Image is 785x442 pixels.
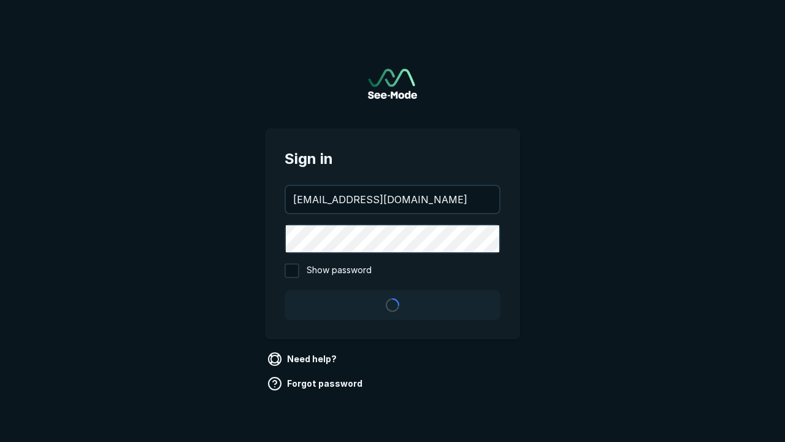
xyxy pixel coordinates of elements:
img: See-Mode Logo [368,69,417,99]
a: Need help? [265,349,342,369]
span: Sign in [285,148,500,170]
span: Show password [307,263,372,278]
a: Forgot password [265,374,367,394]
input: your@email.com [286,186,499,213]
a: Go to sign in [368,69,417,99]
